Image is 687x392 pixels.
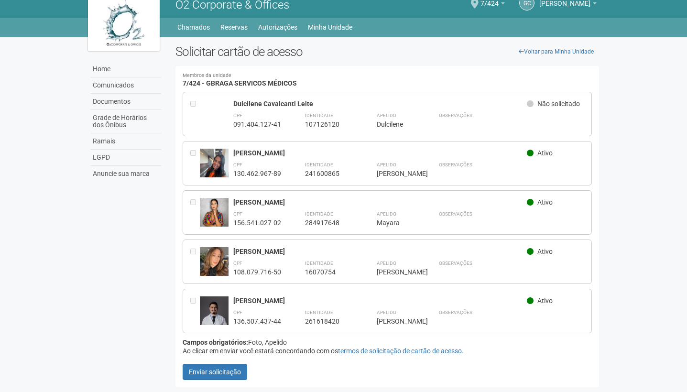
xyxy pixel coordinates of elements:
div: 107126120 [305,120,353,129]
strong: Observações [439,162,472,167]
a: Anuncie sua marca [90,166,161,182]
a: [PERSON_NAME] [539,1,597,9]
a: Voltar para Minha Unidade [513,44,599,59]
div: 130.462.967-89 [233,169,281,178]
strong: Identidade [305,162,333,167]
strong: CPF [233,162,242,167]
div: Entre em contato com a Aministração para solicitar o cancelamento ou 2a via [190,296,200,326]
a: Home [90,61,161,77]
div: Dulcilene Cavalcanti Leite [233,99,527,108]
div: Ao clicar em enviar você estará concordando com os . [183,347,592,355]
strong: CPF [233,113,242,118]
strong: Identidade [305,261,333,266]
div: 091.404.127-41 [233,120,281,129]
strong: Apelido [377,261,396,266]
span: Não solicitado [537,100,580,108]
a: Chamados [177,21,210,34]
a: Comunicados [90,77,161,94]
strong: Identidade [305,310,333,315]
div: Foto, Apelido [183,338,592,347]
div: [PERSON_NAME] [377,169,415,178]
div: [PERSON_NAME] [377,268,415,276]
span: Ativo [537,149,553,157]
strong: Observações [439,211,472,217]
strong: Observações [439,310,472,315]
img: user.jpg [200,198,229,227]
div: Dulcilene [377,120,415,129]
a: 7/424 [480,1,505,9]
a: termos de solicitação de cartão de acesso [338,347,462,355]
span: Ativo [537,248,553,255]
div: 241600865 [305,169,353,178]
h4: 7/424 - GBRAGA SERVICOS MÉDICOS [183,73,592,87]
strong: Campos obrigatórios: [183,338,248,346]
strong: Identidade [305,211,333,217]
div: [PERSON_NAME] [233,149,527,157]
strong: Apelido [377,211,396,217]
img: user.jpg [200,149,229,187]
div: 108.079.716-50 [233,268,281,276]
img: user.jpg [200,247,229,285]
strong: Observações [439,113,472,118]
div: [PERSON_NAME] [233,247,527,256]
div: Entre em contato com a Aministração para solicitar o cancelamento ou 2a via [190,247,200,276]
a: Documentos [90,94,161,110]
strong: CPF [233,310,242,315]
strong: Apelido [377,162,396,167]
div: 156.541.027-02 [233,218,281,227]
div: Entre em contato com a Aministração para solicitar o cancelamento ou 2a via [190,149,200,178]
div: 284917648 [305,218,353,227]
small: Membros da unidade [183,73,592,78]
div: Entre em contato com a Aministração para solicitar o cancelamento ou 2a via [190,198,200,227]
div: 136.507.437-44 [233,317,281,326]
strong: CPF [233,261,242,266]
div: 16070754 [305,268,353,276]
a: Reservas [220,21,248,34]
div: 261618420 [305,317,353,326]
span: Ativo [537,198,553,206]
strong: Observações [439,261,472,266]
a: Grade de Horários dos Ônibus [90,110,161,133]
a: Autorizações [258,21,297,34]
div: [PERSON_NAME] [233,296,527,305]
a: Minha Unidade [308,21,352,34]
div: Mayara [377,218,415,227]
h2: Solicitar cartão de acesso [175,44,600,59]
div: [PERSON_NAME] [377,317,415,326]
strong: Apelido [377,113,396,118]
span: Ativo [537,297,553,305]
a: Ramais [90,133,161,150]
strong: Identidade [305,113,333,118]
div: [PERSON_NAME] [233,198,527,207]
button: Enviar solicitação [183,364,247,380]
strong: CPF [233,211,242,217]
img: user.jpg [200,296,229,339]
a: LGPD [90,150,161,166]
strong: Apelido [377,310,396,315]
